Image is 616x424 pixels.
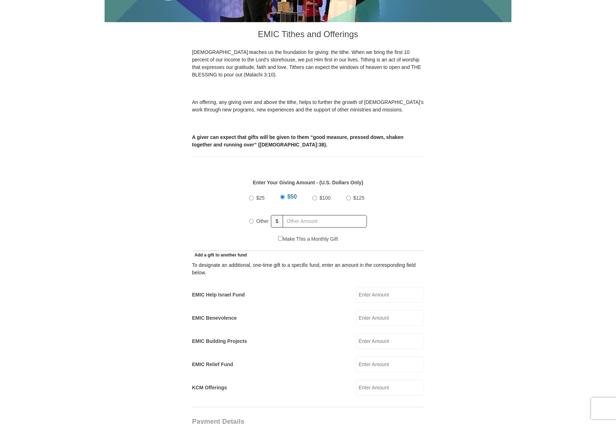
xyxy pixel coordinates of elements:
[192,361,233,368] label: EMIC Relief Fund
[192,261,424,276] div: To designate an additional, one-time gift to a specific fund, enter an amount in the correspondin...
[356,310,424,326] input: Enter Amount
[319,195,330,201] span: $100
[271,215,283,228] span: $
[353,195,364,201] span: $125
[192,384,227,391] label: KCM Offerings
[253,180,363,185] strong: Enter Your Giving Amount - (U.S. Dollars Only)
[356,287,424,303] input: Enter Amount
[256,218,269,224] span: Other
[192,291,245,299] label: EMIC Help Israel Fund
[283,215,367,228] input: Other Amount
[192,49,424,79] p: [DEMOGRAPHIC_DATA] teaches us the foundation for giving: the tithe. When we bring the first 10 pe...
[356,356,424,372] input: Enter Amount
[192,99,424,114] p: An offering, any giving over and above the tithe, helps to further the growth of [DEMOGRAPHIC_DAT...
[356,380,424,395] input: Enter Amount
[278,235,338,243] label: Make This a Monthly Gift
[256,195,264,201] span: $25
[192,253,247,258] span: Add a gift to another fund
[192,22,424,49] h3: EMIC Tithes and Offerings
[192,338,247,345] label: EMIC Building Projects
[192,314,237,322] label: EMIC Benevolence
[278,236,283,241] input: Make This a Monthly Gift
[287,194,297,200] span: $50
[356,333,424,349] input: Enter Amount
[192,134,403,148] b: A giver can expect that gifts will be given to them “good measure, pressed down, shaken together ...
